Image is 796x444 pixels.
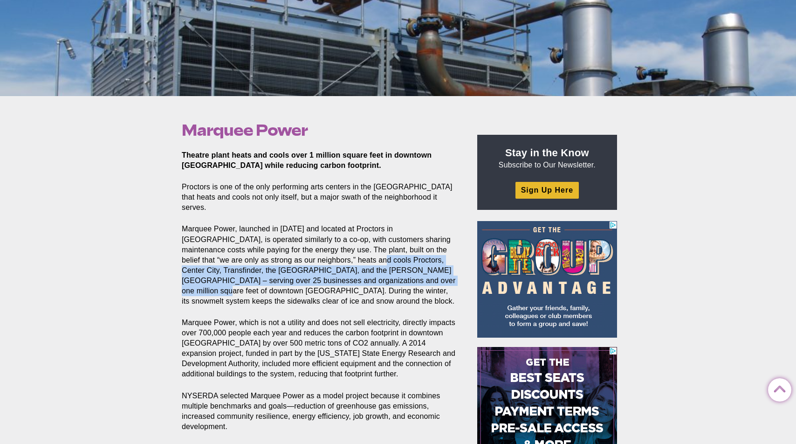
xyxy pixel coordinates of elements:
strong: Stay in the Know [505,147,589,159]
a: Back to Top [768,379,787,397]
p: Proctors is one of the only performing arts centers in the [GEOGRAPHIC_DATA] that heats and cools... [182,182,456,213]
p: Marquee Power, which is not a utility and does not sell electricity, directly impacts over 700,00... [182,318,456,379]
a: Sign Up Here [515,182,579,198]
h1: Marquee Power [182,121,456,139]
strong: Theatre plant heats and cools over 1 million square feet in downtown [GEOGRAPHIC_DATA] while redu... [182,151,432,169]
p: Marquee Power, launched in [DATE] and located at Proctors in [GEOGRAPHIC_DATA], is operated simil... [182,224,456,306]
p: Subscribe to Our Newsletter. [488,146,606,170]
p: NYSERDA selected Marquee Power as a model project because it combines multiple benchmarks and goa... [182,391,456,432]
iframe: Advertisement [477,221,617,338]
